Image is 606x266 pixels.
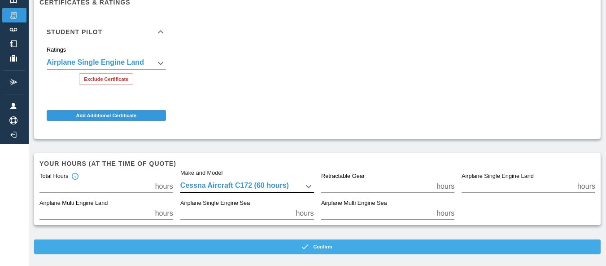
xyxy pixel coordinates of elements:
label: Make and Model [180,169,222,177]
label: Airplane Multi Engine Land [39,199,108,208]
p: hours [577,181,595,192]
label: Airplane Single Engine Land [462,173,534,181]
div: Student Pilot [39,18,173,46]
p: hours [155,181,173,192]
p: hours [155,208,173,219]
div: Student Pilot [39,46,173,92]
div: Total Hours [39,173,79,181]
button: Add Additional Certificate [47,110,166,121]
label: Retractable Gear [321,173,365,181]
p: hours [296,208,314,219]
h6: Student Pilot [47,29,102,35]
label: Airplane Multi Engine Sea [321,199,387,208]
h6: Your hours (at the time of quote) [39,159,595,168]
label: Ratings [47,46,66,54]
p: hours [436,208,454,219]
div: Cessna Aircraft C172 (60 hours) [180,180,314,193]
svg: Total hours in fixed-wing aircraft [71,173,79,181]
div: Airplane Single Engine Land [47,57,166,70]
p: hours [436,181,454,192]
label: Airplane Single Engine Sea [180,199,250,208]
button: Confirm [34,239,601,254]
button: Exclude Certificate [79,73,133,85]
